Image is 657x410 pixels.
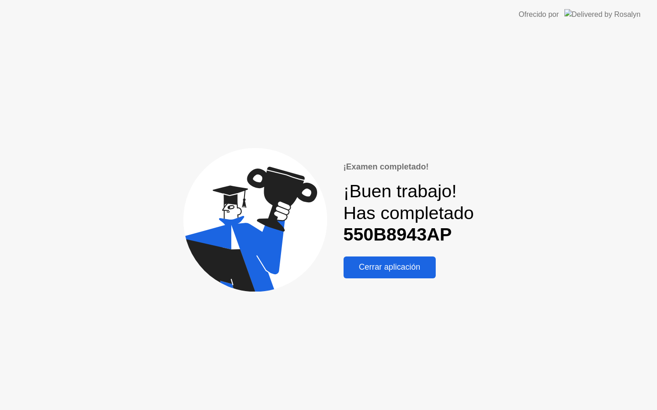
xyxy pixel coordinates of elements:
[344,224,452,244] b: 550B8943AP
[519,9,559,20] div: Ofrecido por
[344,161,474,173] div: ¡Examen completado!
[344,256,436,278] button: Cerrar aplicación
[564,9,641,20] img: Delivered by Rosalyn
[344,180,474,246] div: ¡Buen trabajo! Has completado
[346,262,433,272] div: Cerrar aplicación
